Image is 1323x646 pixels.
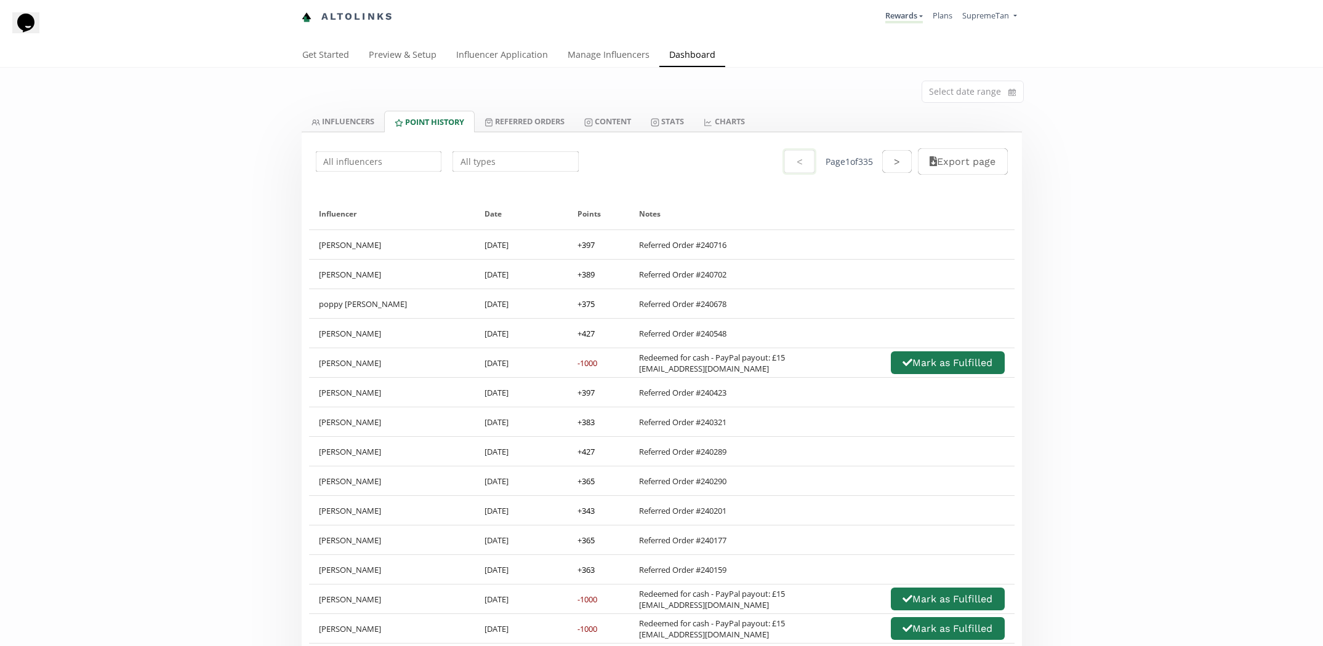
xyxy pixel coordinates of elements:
div: [DATE] [475,614,568,643]
div: + 343 [577,505,595,516]
div: Referred Order #240290 [639,476,726,487]
a: Content [574,111,641,132]
div: + 389 [577,269,595,280]
div: [PERSON_NAME] [309,496,475,525]
div: [PERSON_NAME] [309,584,475,613]
div: + 397 [577,387,595,398]
a: Influencer Application [446,44,558,68]
div: [DATE] [475,260,568,289]
div: [PERSON_NAME] [309,614,475,643]
button: Mark as Fulfilled [891,617,1004,640]
div: Referred Order #240423 [639,387,726,398]
div: poppy [PERSON_NAME] [309,289,475,318]
a: CHARTS [694,111,754,132]
div: -1000 [577,623,597,634]
button: Export page [918,148,1007,175]
div: [PERSON_NAME] [309,555,475,584]
svg: calendar [1008,86,1016,98]
div: Referred Order #240201 [639,505,726,516]
a: Stats [641,111,694,132]
span: SupremeTan [962,10,1009,21]
div: [DATE] [475,319,568,348]
div: Referred Order #240289 [639,446,726,457]
div: [DATE] [475,230,568,259]
div: Referred Order #240702 [639,269,726,280]
div: + 363 [577,564,595,575]
div: [DATE] [475,525,568,554]
a: Altolinks [302,7,394,27]
div: [PERSON_NAME] [309,348,475,377]
a: Dashboard [659,44,725,68]
div: + 365 [577,535,595,546]
a: Referred Orders [475,111,574,132]
div: Notes [639,198,1005,229]
a: INFLUENCERS [302,111,384,132]
div: Referred Order #240716 [639,239,726,250]
div: + 427 [577,328,595,339]
a: Plans [933,10,952,21]
div: [DATE] [475,555,568,584]
div: [PERSON_NAME] [309,230,475,259]
div: Referred Order #240678 [639,298,726,309]
div: + 397 [577,239,595,250]
img: favicon-32x32.png [302,12,312,22]
div: [PERSON_NAME] [309,260,475,289]
div: Referred Order #240548 [639,328,726,339]
div: [DATE] [475,584,568,613]
a: Preview & Setup [359,44,446,68]
div: [DATE] [475,466,568,495]
div: -1000 [577,357,597,369]
div: [PERSON_NAME] [309,466,475,495]
div: Points [577,198,619,229]
div: [DATE] [475,407,568,436]
div: + 365 [577,476,595,487]
div: Page 1 of 335 [826,156,873,168]
button: < [782,148,816,175]
a: Rewards [885,10,923,23]
div: [DATE] [475,378,568,407]
a: SupremeTan [962,10,1016,24]
div: [DATE] [475,496,568,525]
div: + 375 [577,298,595,309]
div: [PERSON_NAME] [309,437,475,466]
div: + 427 [577,446,595,457]
button: Mark as Fulfilled [891,588,1004,610]
div: -1000 [577,594,597,605]
div: Redeemed for cash - PayPal payout: £15 [EMAIL_ADDRESS][DOMAIN_NAME] [639,352,785,374]
div: [PERSON_NAME] [309,407,475,436]
div: Date [485,198,558,229]
input: All influencers [314,150,444,173]
iframe: chat widget [12,12,52,49]
button: Mark as Fulfilled [891,351,1004,374]
a: Get Started [292,44,359,68]
input: All types [451,150,581,173]
a: Manage Influencers [558,44,659,68]
div: Redeemed for cash - PayPal payout: £15 [EMAIL_ADDRESS][DOMAIN_NAME] [639,618,785,640]
div: [DATE] [475,348,568,377]
button: > [882,150,912,173]
a: Point HISTORY [384,111,475,132]
div: Redeemed for cash - PayPal payout: £15 [EMAIL_ADDRESS][DOMAIN_NAME] [639,588,785,610]
div: [DATE] [475,437,568,466]
div: Referred Order #240159 [639,564,726,575]
div: Referred Order #240321 [639,417,726,428]
div: [PERSON_NAME] [309,319,475,348]
div: [PERSON_NAME] [309,525,475,554]
div: Influencer [319,198,465,229]
div: [PERSON_NAME] [309,378,475,407]
div: Referred Order #240177 [639,535,726,546]
div: [DATE] [475,289,568,318]
div: + 383 [577,417,595,428]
